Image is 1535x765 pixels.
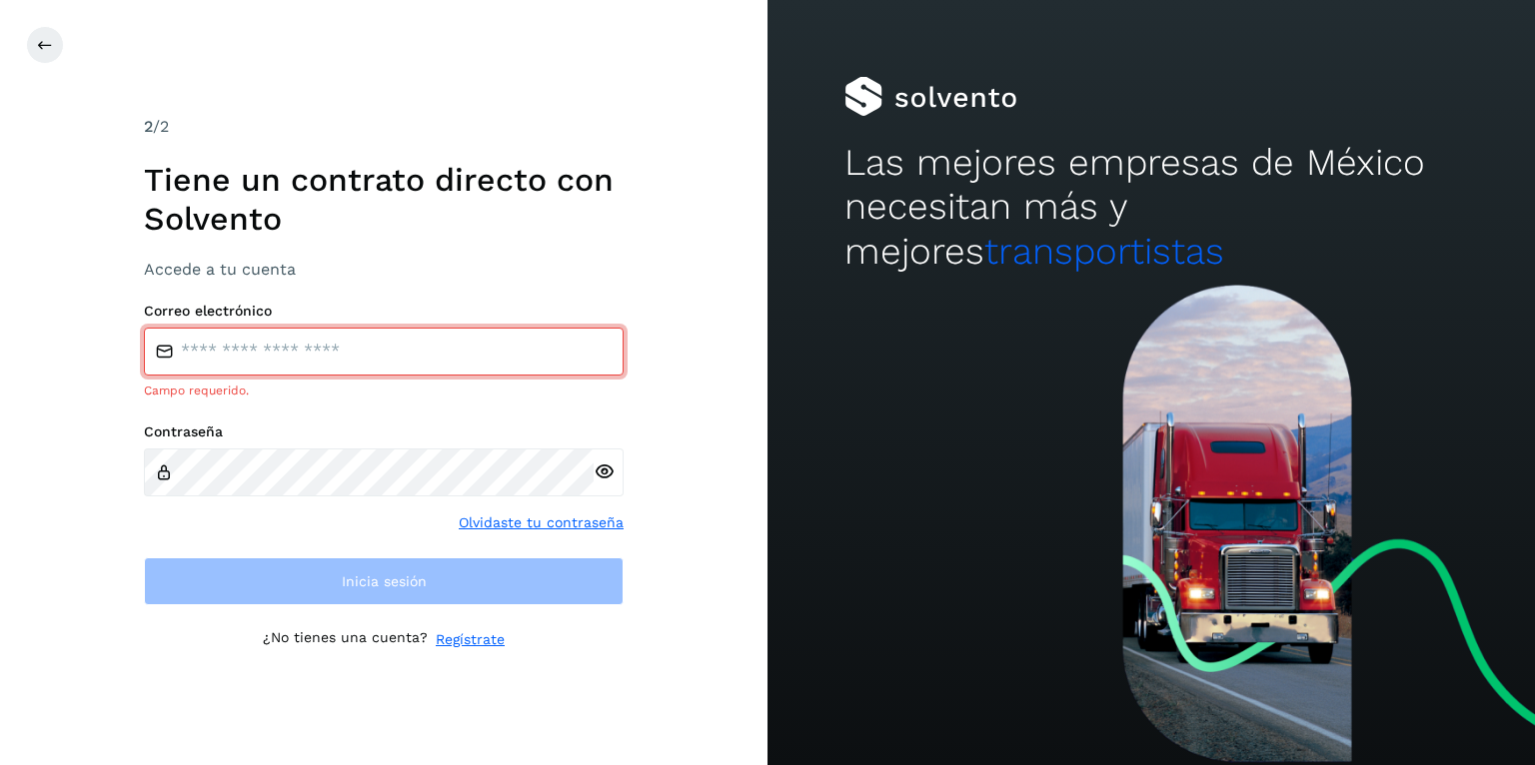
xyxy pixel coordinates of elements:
a: Regístrate [436,629,505,650]
h2: Las mejores empresas de México necesitan más y mejores [844,141,1458,274]
p: ¿No tienes una cuenta? [263,629,428,650]
a: Olvidaste tu contraseña [459,512,624,533]
span: transportistas [984,230,1224,273]
h3: Accede a tu cuenta [144,260,624,279]
div: Campo requerido. [144,382,624,399]
h1: Tiene un contrato directo con Solvento [144,161,624,238]
span: 2 [144,117,153,136]
button: Inicia sesión [144,557,624,605]
label: Contraseña [144,423,624,440]
div: /2 [144,115,624,139]
label: Correo electrónico [144,303,624,320]
span: Inicia sesión [342,574,427,588]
